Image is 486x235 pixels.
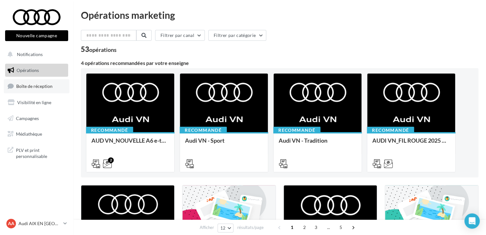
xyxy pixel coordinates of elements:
div: Audi VN - Sport [185,137,263,150]
div: Recommandé [180,127,227,134]
a: Visibilité en ligne [4,96,69,109]
div: Audi VN - Tradition [279,137,356,150]
span: AA [8,220,14,227]
div: 53 [81,46,117,53]
a: PLV et print personnalisable [4,143,69,162]
div: Recommandé [86,127,133,134]
div: Opérations marketing [81,10,478,20]
button: Filtrer par canal [155,30,205,41]
div: Open Intercom Messenger [464,213,480,229]
div: 2 [108,157,114,163]
span: 2 [299,222,310,232]
a: Boîte de réception [4,79,69,93]
a: Médiathèque [4,127,69,141]
div: opérations [89,47,117,53]
span: résultats/page [237,224,263,231]
span: ... [323,222,333,232]
span: Opérations [17,68,39,73]
span: 1 [287,222,297,232]
a: Campagnes [4,112,69,125]
p: Audi AIX EN [GEOGRAPHIC_DATA] [18,220,61,227]
a: AA Audi AIX EN [GEOGRAPHIC_DATA] [5,217,68,230]
div: Recommandé [367,127,414,134]
div: AUD VN_NOUVELLE A6 e-tron [91,137,169,150]
span: Notifications [17,52,43,57]
span: 12 [220,225,226,231]
button: Nouvelle campagne [5,30,68,41]
div: AUDI VN_FIL ROUGE 2025 - A1, Q2, Q3, Q5 et Q4 e-tron [372,137,450,150]
a: Opérations [4,64,69,77]
span: Campagnes [16,115,39,121]
div: Recommandé [273,127,320,134]
button: 12 [218,224,234,232]
span: 3 [311,222,321,232]
button: Filtrer par catégorie [208,30,266,41]
div: 4 opérations recommandées par votre enseigne [81,61,478,66]
span: 5 [336,222,346,232]
span: Boîte de réception [16,83,53,89]
span: Médiathèque [16,131,42,137]
span: Visibilité en ligne [17,100,51,105]
span: PLV et print personnalisable [16,146,66,160]
button: Notifications [4,48,67,61]
span: Afficher [200,224,214,231]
